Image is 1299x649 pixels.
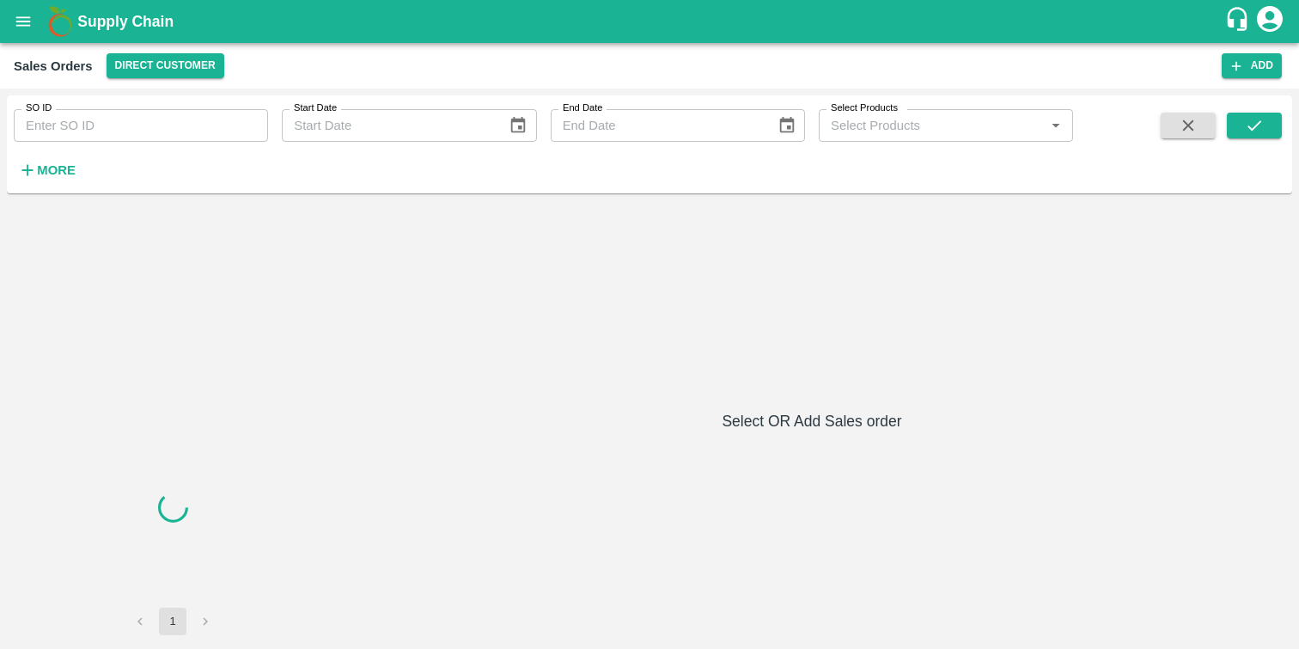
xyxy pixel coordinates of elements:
input: Select Products [824,114,1040,137]
label: SO ID [26,101,52,115]
b: Supply Chain [77,13,174,30]
input: Enter SO ID [14,109,268,142]
img: logo [43,4,77,39]
button: open drawer [3,2,43,41]
button: Open [1045,114,1067,137]
input: End Date [551,109,764,142]
label: End Date [563,101,602,115]
div: customer-support [1224,6,1254,37]
a: Supply Chain [77,9,1224,34]
h6: Select OR Add Sales order [338,409,1285,433]
button: Choose date [771,109,803,142]
button: Select DC [107,53,224,78]
div: Sales Orders [14,55,93,77]
input: Start Date [282,109,495,142]
div: account of current user [1254,3,1285,40]
label: Select Products [831,101,898,115]
button: Add [1222,53,1282,78]
nav: pagination navigation [124,608,222,635]
button: More [14,156,80,185]
button: Choose date [502,109,534,142]
strong: More [37,163,76,177]
button: page 1 [159,608,186,635]
label: Start Date [294,101,337,115]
